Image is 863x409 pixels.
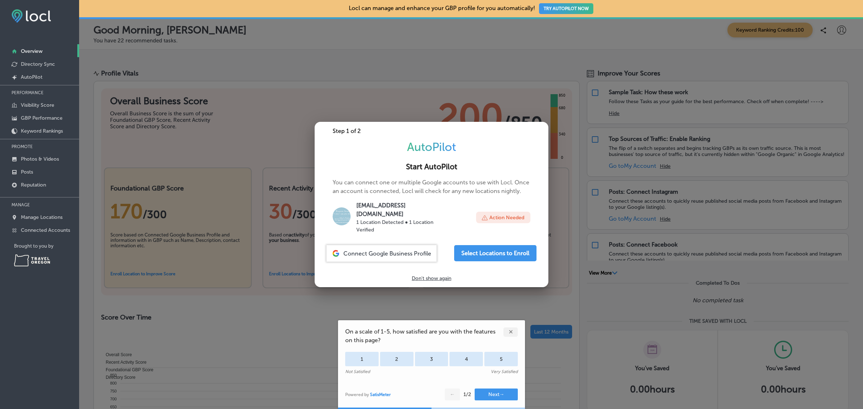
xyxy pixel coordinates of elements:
button: Select Locations to Enroll [454,245,536,261]
img: fda3e92497d09a02dc62c9cd864e3231.png [12,9,51,23]
p: [EMAIL_ADDRESS][DOMAIN_NAME] [356,201,447,219]
div: 4 [449,352,483,366]
p: Overview [21,48,42,54]
button: TRY AUTOPILOT NOW [539,3,593,14]
p: Keyword Rankings [21,128,63,134]
p: Connected Accounts [21,227,70,233]
span: On a scale of 1-5, how satisfied are you with the features on this page? [345,327,503,345]
div: 1 / 2 [464,391,471,397]
div: Step 1 of 2 [315,128,548,134]
p: GBP Performance [21,115,63,121]
a: SatisMeter [370,392,391,397]
p: Don't show again [412,275,451,281]
div: 3 [415,352,448,366]
img: Travel Oregon [14,254,50,266]
div: 2 [380,352,414,366]
p: Action Needed [489,214,524,221]
p: Manage Locations [21,214,63,220]
div: ✕ [503,327,518,337]
p: Brought to you by [14,243,79,249]
button: ← [445,389,460,400]
div: Not Satisfied [345,369,370,374]
p: AutoPilot [21,74,42,80]
p: Posts [21,169,33,175]
button: Next→ [475,389,518,400]
span: Connect Google Business Profile [343,250,431,257]
p: Visibility Score [21,102,54,108]
div: 5 [484,352,518,366]
p: Photos & Videos [21,156,59,162]
span: AutoPilot [407,140,456,154]
p: You can connect one or multiple Google accounts to use with Locl. Once an account is connected, L... [333,178,530,234]
div: Powered by [345,392,391,397]
div: Very Satisfied [491,369,518,374]
p: Directory Sync [21,61,55,67]
p: 1 Location Detected ● 1 Location Verified [356,219,447,234]
div: 1 [345,352,379,366]
h2: Start AutoPilot [323,162,540,171]
p: Reputation [21,182,46,188]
